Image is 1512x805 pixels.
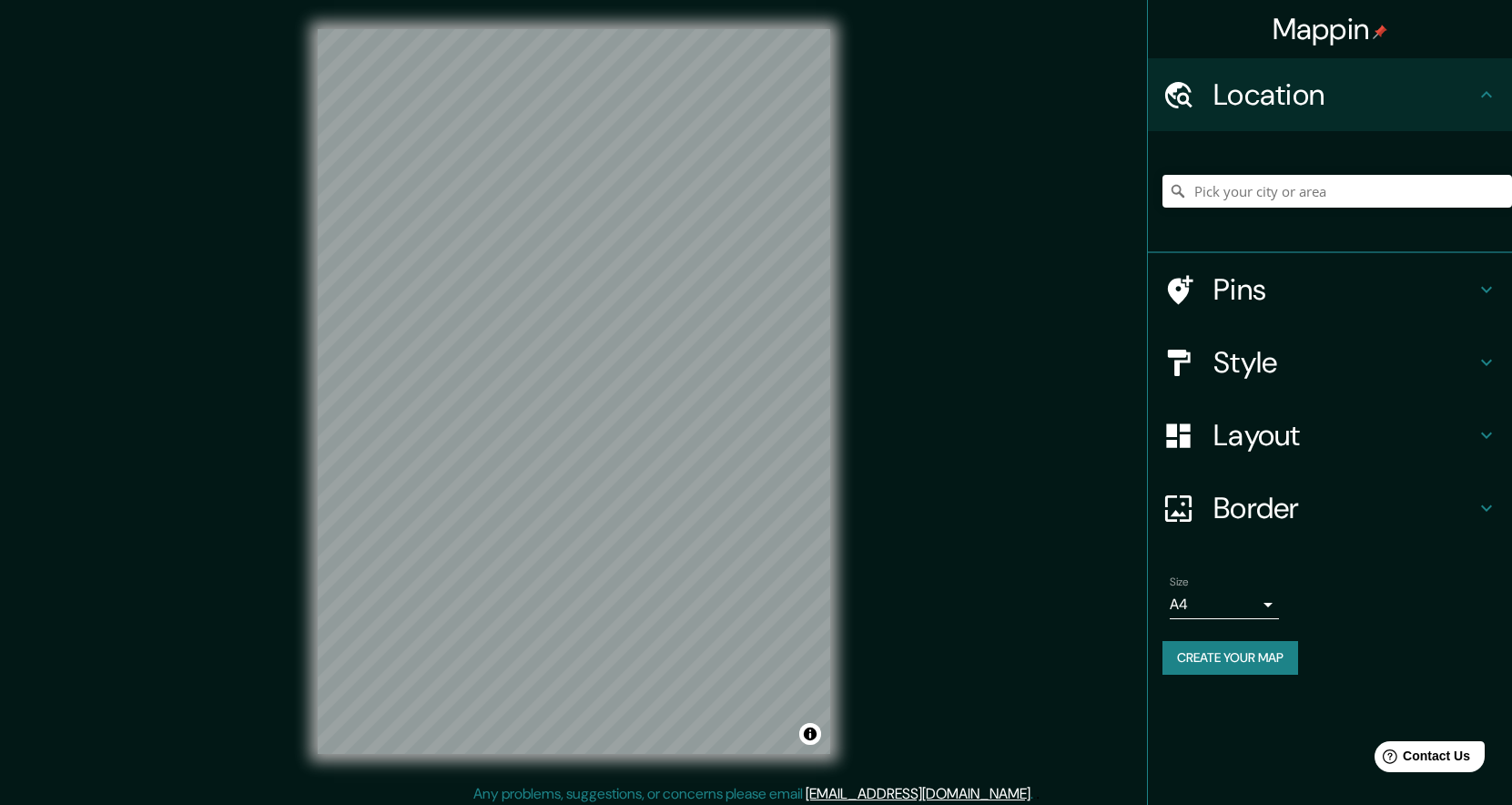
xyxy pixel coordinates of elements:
[1213,417,1476,453] h4: Layout
[1213,490,1476,526] h4: Border
[473,783,1033,805] p: Any problems, suggestions, or concerns please email .
[1213,344,1476,381] h4: Style
[1148,399,1512,472] div: Layout
[1213,76,1476,113] h4: Location
[1170,590,1279,619] div: A4
[1213,271,1476,308] h4: Pins
[1148,58,1512,131] div: Location
[1162,175,1512,208] input: Pick your city or area
[1273,11,1388,47] h4: Mappin
[806,784,1030,803] a: [EMAIL_ADDRESS][DOMAIN_NAME]
[799,723,821,745] button: Toggle attribution
[1148,472,1512,545] div: Border
[318,29,830,754] canvas: Map
[1036,783,1040,805] div: .
[1350,734,1492,785] iframe: Help widget launcher
[1170,575,1189,590] label: Size
[1033,783,1036,805] div: .
[1373,25,1387,39] img: pin-icon.png
[1148,326,1512,399] div: Style
[1162,641,1298,675] button: Create your map
[1148,253,1512,326] div: Pins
